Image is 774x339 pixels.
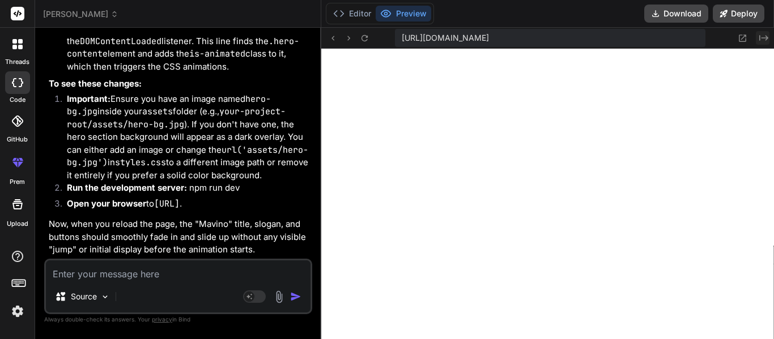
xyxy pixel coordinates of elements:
code: .hero-content [67,36,299,60]
img: Pick Models [100,292,110,302]
label: Upload [7,219,28,229]
img: attachment [273,290,286,303]
span: [PERSON_NAME] [43,8,118,20]
button: Download [644,5,708,23]
bindaction: npm run dev [189,182,240,193]
code: your-project-root/assets/hero-bg.jpg [67,106,286,130]
strong: Open your browser [67,198,146,209]
code: DOMContentLoaded [80,36,161,47]
code: url('assets/hero-bg.jpg') [67,144,308,169]
li: to . [58,198,310,213]
label: code [10,95,25,105]
label: threads [5,57,29,67]
button: Preview [376,6,431,22]
code: [URL] [154,198,180,209]
code: is-animated [189,48,245,59]
p: Source [71,291,97,302]
strong: Run the development server: [67,182,187,193]
li: A new line is added inside the listener. This line finds the element and adds the class to it, wh... [67,10,310,74]
strong: Important: [67,93,110,104]
span: privacy [152,316,172,323]
button: Deploy [713,5,764,23]
label: GitHub [7,135,28,144]
p: Now, when you reload the page, the "Mavino" title, slogan, and buttons should smoothly fade in an... [49,218,310,256]
code: styles.css [115,157,166,168]
p: Always double-check its answers. Your in Bind [44,314,312,325]
button: Editor [329,6,376,22]
span: [URL][DOMAIN_NAME] [402,32,489,44]
img: icon [290,291,301,302]
strong: To see these changes: [49,78,142,89]
code: assets [142,106,173,117]
img: settings [8,302,27,321]
code: hero-bg.jpg [67,93,271,118]
li: Ensure you have an image named inside your folder (e.g., ). If you don't have one, the hero secti... [58,93,310,182]
iframe: Preview [321,49,774,339]
label: prem [10,177,25,187]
